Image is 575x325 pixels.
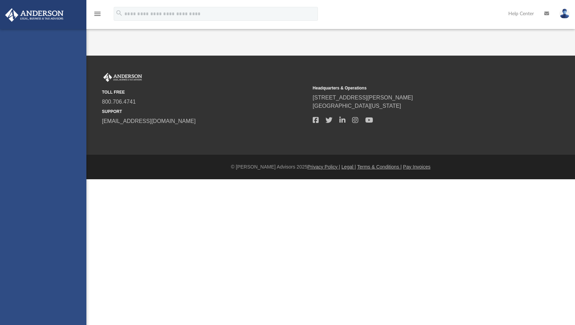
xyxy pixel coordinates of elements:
a: Pay Invoices [403,164,430,170]
a: [GEOGRAPHIC_DATA][US_STATE] [313,103,401,109]
img: Anderson Advisors Platinum Portal [102,73,143,82]
img: Anderson Advisors Platinum Portal [3,8,66,22]
small: TOLL FREE [102,89,308,95]
i: menu [93,10,102,18]
a: [STREET_ADDRESS][PERSON_NAME] [313,95,413,101]
div: © [PERSON_NAME] Advisors 2025 [86,163,575,171]
small: SUPPORT [102,108,308,115]
a: [EMAIL_ADDRESS][DOMAIN_NAME] [102,118,196,124]
a: Legal | [341,164,356,170]
a: 800.706.4741 [102,99,136,105]
i: search [115,9,123,17]
small: Headquarters & Operations [313,85,519,91]
img: User Pic [559,9,570,19]
a: Terms & Conditions | [357,164,402,170]
a: Privacy Policy | [308,164,340,170]
a: menu [93,13,102,18]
